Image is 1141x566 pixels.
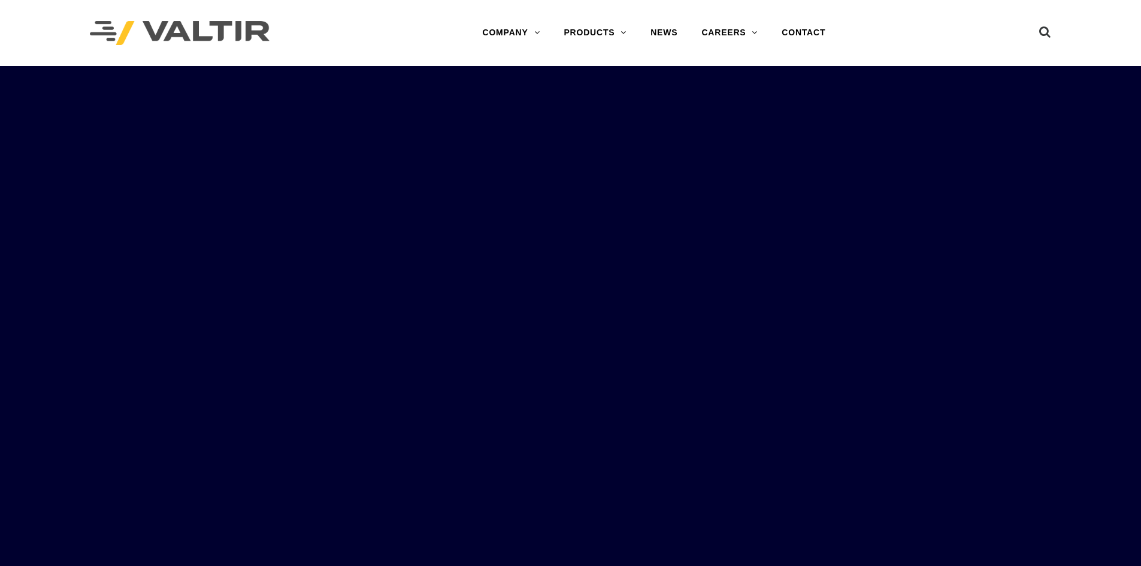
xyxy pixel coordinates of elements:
[770,21,837,45] a: CONTACT
[552,21,638,45] a: PRODUCTS
[470,21,552,45] a: COMPANY
[90,21,270,46] img: Valtir
[638,21,689,45] a: NEWS
[689,21,770,45] a: CAREERS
